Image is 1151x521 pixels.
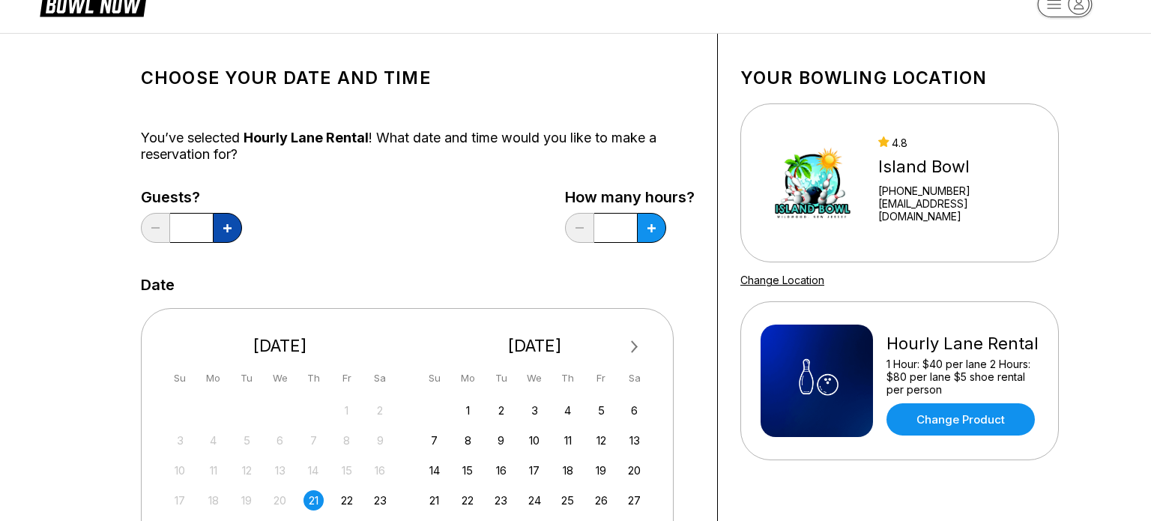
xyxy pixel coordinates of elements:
div: Choose Wednesday, September 17th, 2025 [525,460,545,481]
a: Change Product [886,403,1035,436]
div: We [525,368,545,388]
h1: Choose your Date and time [141,67,695,88]
label: Date [141,277,175,293]
div: Choose Saturday, September 6th, 2025 [624,400,644,421]
div: Choose Friday, September 12th, 2025 [591,430,611,451]
span: Hourly Lane Rental [244,130,369,145]
div: Choose Monday, September 1st, 2025 [458,400,478,421]
div: Fr [591,368,611,388]
div: Tu [237,368,257,388]
div: Not available Sunday, August 17th, 2025 [170,490,190,511]
a: Change Location [740,274,824,286]
div: [PHONE_NUMBER] [878,184,1039,197]
img: Hourly Lane Rental [761,325,873,437]
div: Choose Monday, September 15th, 2025 [458,460,478,481]
div: Choose Thursday, September 18th, 2025 [558,460,578,481]
div: We [270,368,290,388]
div: Choose Saturday, September 20th, 2025 [624,460,644,481]
div: Th [558,368,578,388]
div: Choose Wednesday, September 3rd, 2025 [525,400,545,421]
div: Choose Wednesday, September 10th, 2025 [525,430,545,451]
div: 1 Hour: $40 per lane 2 Hours: $80 per lane $5 shoe rental per person [886,358,1039,396]
label: Guests? [141,189,242,205]
div: Not available Saturday, August 9th, 2025 [370,430,390,451]
div: You’ve selected ! What date and time would you like to make a reservation for? [141,130,695,163]
div: Su [424,368,444,388]
div: Choose Friday, August 22nd, 2025 [336,490,357,511]
div: Not available Tuesday, August 5th, 2025 [237,430,257,451]
div: Choose Thursday, September 25th, 2025 [558,490,578,511]
div: Choose Wednesday, September 24th, 2025 [525,490,545,511]
div: Not available Saturday, August 16th, 2025 [370,460,390,481]
div: Choose Tuesday, September 9th, 2025 [491,430,511,451]
div: Su [170,368,190,388]
div: Choose Thursday, September 11th, 2025 [558,430,578,451]
div: Hourly Lane Rental [886,334,1039,354]
div: Choose Friday, September 5th, 2025 [591,400,611,421]
div: Choose Saturday, September 27th, 2025 [624,490,644,511]
div: Not available Wednesday, August 20th, 2025 [270,490,290,511]
div: Fr [336,368,357,388]
div: Tu [491,368,511,388]
div: Not available Monday, August 18th, 2025 [203,490,223,511]
div: Not available Sunday, August 3rd, 2025 [170,430,190,451]
div: Th [303,368,324,388]
div: Sa [624,368,644,388]
div: Mo [458,368,478,388]
a: [EMAIL_ADDRESS][DOMAIN_NAME] [878,197,1039,223]
div: [DATE] [419,336,651,356]
div: Choose Sunday, September 14th, 2025 [424,460,444,481]
div: Choose Tuesday, September 2nd, 2025 [491,400,511,421]
div: Not available Sunday, August 10th, 2025 [170,460,190,481]
div: Not available Wednesday, August 6th, 2025 [270,430,290,451]
div: Island Bowl [878,157,1039,177]
div: Choose Thursday, August 21st, 2025 [303,490,324,511]
h1: Your bowling location [740,67,1059,88]
div: Choose Saturday, August 23rd, 2025 [370,490,390,511]
div: Choose Tuesday, September 23rd, 2025 [491,490,511,511]
div: Choose Monday, September 22nd, 2025 [458,490,478,511]
div: Mo [203,368,223,388]
div: Choose Sunday, September 7th, 2025 [424,430,444,451]
button: Next Month [623,335,647,359]
div: Choose Sunday, September 21st, 2025 [424,490,444,511]
div: Not available Thursday, August 7th, 2025 [303,430,324,451]
div: Not available Saturday, August 2nd, 2025 [370,400,390,421]
div: Choose Friday, September 19th, 2025 [591,460,611,481]
div: Not available Wednesday, August 13th, 2025 [270,460,290,481]
div: Not available Friday, August 1st, 2025 [336,400,357,421]
div: 4.8 [878,136,1039,149]
div: Choose Monday, September 8th, 2025 [458,430,478,451]
img: Island Bowl [761,127,865,239]
div: Not available Monday, August 11th, 2025 [203,460,223,481]
div: Not available Thursday, August 14th, 2025 [303,460,324,481]
div: Sa [370,368,390,388]
div: Not available Tuesday, August 12th, 2025 [237,460,257,481]
div: Choose Friday, September 26th, 2025 [591,490,611,511]
div: Not available Monday, August 4th, 2025 [203,430,223,451]
div: [DATE] [164,336,396,356]
label: How many hours? [565,189,695,205]
div: Choose Saturday, September 13th, 2025 [624,430,644,451]
div: Not available Friday, August 15th, 2025 [336,460,357,481]
div: Not available Friday, August 8th, 2025 [336,430,357,451]
div: Choose Thursday, September 4th, 2025 [558,400,578,421]
div: Not available Tuesday, August 19th, 2025 [237,490,257,511]
div: Choose Tuesday, September 16th, 2025 [491,460,511,481]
